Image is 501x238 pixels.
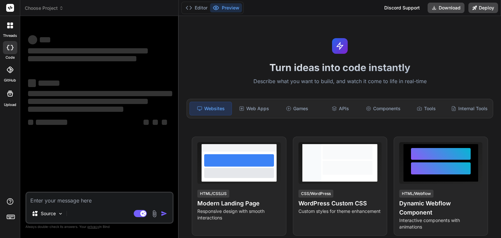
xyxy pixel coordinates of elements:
span: ‌ [28,120,33,125]
label: threads [3,33,17,38]
div: HTML/Webflow [399,190,433,198]
div: Websites [190,102,232,115]
h4: Modern Landing Page [197,199,281,208]
p: Describe what you want to build, and watch it come to life in real-time [183,77,497,86]
div: APIs [319,102,361,115]
p: Interactive components with animations [399,217,482,230]
img: icon [161,210,167,217]
button: Deploy [468,3,498,13]
h4: WordPress Custom CSS [298,199,382,208]
label: GitHub [4,78,16,83]
div: Internal Tools [448,102,490,115]
button: Editor [183,3,210,12]
p: Responsive design with smooth interactions [197,208,281,221]
div: CSS/WordPress [298,190,333,198]
span: ‌ [28,35,37,44]
div: Components [362,102,404,115]
label: code [6,55,15,60]
span: ‌ [40,37,50,42]
span: ‌ [36,120,67,125]
span: ‌ [38,81,59,86]
img: attachment [151,210,158,217]
div: Tools [405,102,447,115]
span: privacy [87,225,99,229]
span: ‌ [28,91,172,96]
span: ‌ [144,120,149,125]
h1: Turn ideas into code instantly [183,62,497,73]
span: ‌ [153,120,158,125]
h4: Dynamic Webflow Component [399,199,482,217]
label: Upload [4,102,16,108]
div: Discord Support [380,3,424,13]
span: ‌ [162,120,167,125]
span: Choose Project [25,5,64,11]
div: HTML/CSS/JS [197,190,229,198]
span: ‌ [28,48,148,53]
img: Pick Models [58,211,63,216]
p: Always double-check its answers. Your in Bind [25,224,174,230]
span: ‌ [28,107,123,112]
span: ‌ [28,56,136,61]
p: Source [41,210,56,217]
button: Download [428,3,464,13]
div: Web Apps [233,102,275,115]
span: ‌ [28,79,36,87]
div: Games [276,102,318,115]
p: Custom styles for theme enhancement [298,208,382,215]
span: ‌ [28,99,148,104]
button: Preview [210,3,242,12]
